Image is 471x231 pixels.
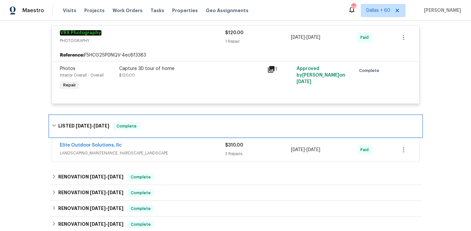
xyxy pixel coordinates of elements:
span: Complete [128,221,153,228]
span: - [90,206,123,211]
div: Capture 3D tour of home [119,65,263,72]
span: Complete [128,190,153,196]
span: Dallas + 60 [366,7,390,14]
span: [DATE] [291,148,305,152]
b: Reference: [60,52,84,58]
div: RENOVATION [DATE]-[DATE]Complete [50,185,422,201]
span: [DATE] [108,174,123,179]
span: Projects [84,7,105,14]
h6: RENOVATION [58,205,123,213]
span: - [90,174,123,179]
div: RENOVATION [DATE]-[DATE]Complete [50,169,422,185]
span: Photos [60,66,75,71]
span: Complete [359,67,382,74]
span: [DATE] [306,35,320,40]
span: $310.00 [225,143,243,148]
span: - [90,190,123,195]
span: - [291,34,320,41]
span: Work Orders [113,7,143,14]
span: LANDSCAPING_MAINTENANCE, HARDSCAPE_LANDSCAPE [60,150,225,156]
span: $120.00 [119,73,135,77]
a: Elite Outdoor Solutions, llc [60,143,122,148]
span: Paid [360,34,371,41]
span: PHOTOGRAPHY [60,37,225,44]
span: [DATE] [297,80,311,84]
span: [DATE] [90,206,106,211]
span: Geo Assignments [206,7,249,14]
span: [PERSON_NAME] [421,7,461,14]
span: [DATE] [108,222,123,226]
span: [DATE] [90,222,106,226]
span: [DATE] [90,174,106,179]
div: 1 [267,65,293,73]
span: [DATE] [306,148,320,152]
h6: RENOVATION [58,173,123,181]
span: [DATE] [291,35,305,40]
span: [DATE] [76,124,92,128]
span: - [90,222,123,226]
div: 687 [351,4,356,11]
span: Properties [172,7,198,14]
span: Interior Overall - Overall [60,73,104,77]
span: - [291,147,320,153]
span: Approved by [PERSON_NAME] on [297,66,345,84]
h6: RENOVATION [58,220,123,228]
span: Complete [114,123,139,129]
h6: LISTED [58,122,109,130]
span: $120.00 [225,31,244,35]
div: RENOVATION [DATE]-[DATE]Complete [50,201,422,217]
span: Repair [61,82,79,88]
div: LISTED [DATE]-[DATE]Complete [50,116,422,137]
span: [DATE] [108,190,123,195]
a: VRX Photography [60,30,101,35]
h6: RENOVATION [58,189,123,197]
span: Complete [128,174,153,180]
span: [DATE] [108,206,123,211]
span: Complete [128,205,153,212]
span: Visits [63,7,76,14]
div: 3 Repairs [225,150,291,157]
span: - [76,124,109,128]
div: F5HCG2SPDNQV-4ec8f3383 [52,49,419,61]
div: 1 Repair [225,38,291,45]
span: [DATE] [90,190,106,195]
span: Paid [360,147,371,153]
span: Maestro [22,7,44,14]
span: [DATE] [93,124,109,128]
span: Tasks [150,8,164,13]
